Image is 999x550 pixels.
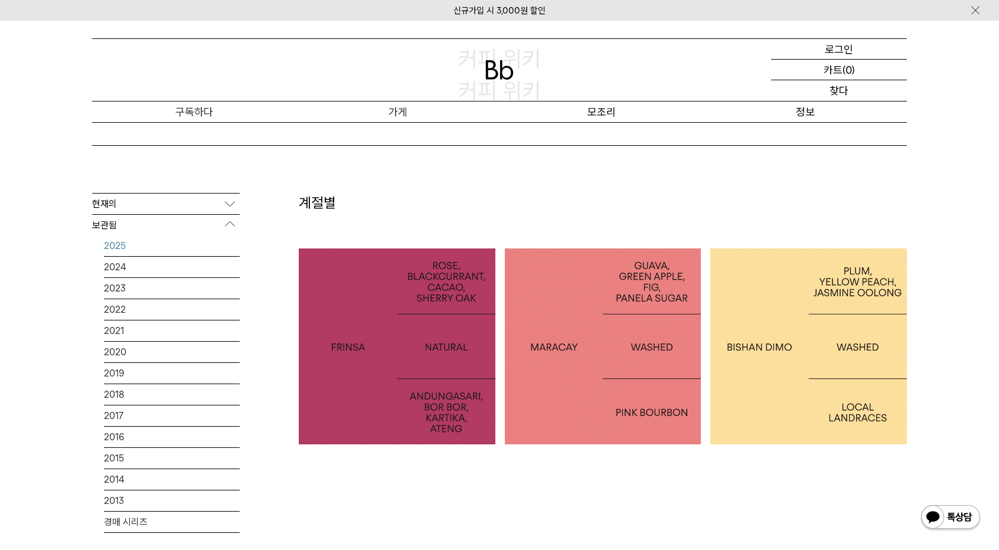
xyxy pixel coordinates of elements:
font: 가게 [389,106,407,118]
font: 2023 [104,283,126,294]
font: 구독하다 [175,106,213,118]
a: 구독하다 [92,102,296,122]
a: 로그인 [771,39,907,60]
a: 2021 [104,320,240,341]
a: 가게 [296,102,500,122]
font: 현재의 [92,198,117,209]
font: 계절별 [299,194,336,211]
font: 2013 [104,495,124,506]
a: 에티오피아 비샨 디모ETHIOPIA BISHAN DIMO [710,248,907,445]
font: 로그인 [825,43,853,55]
img: 카카오톡 채널 1:1 소개 버튼 [920,504,981,532]
font: (0) [843,64,855,76]
a: 2015 [104,448,240,469]
a: 2020 [104,342,240,362]
font: 2022 [104,304,126,315]
font: 정보 [796,106,815,118]
font: 2020 [104,346,126,358]
font: 2018 [104,389,125,400]
font: 경매 시리즈 [104,516,148,528]
font: 2016 [104,431,125,443]
font: 2025 [104,240,126,251]
font: 2014 [104,474,125,485]
a: 2022 [104,299,240,320]
font: 찾다 [830,84,848,97]
font: 2021 [104,325,124,336]
a: 2024 [104,257,240,277]
font: 모조리 [587,106,616,118]
a: 경매 시리즈 [104,512,240,532]
img: 로고 [485,60,514,80]
font: 2024 [104,261,126,273]
a: 2014 [104,469,240,490]
a: 2018 [104,384,240,405]
a: 2023 [104,278,240,299]
a: 2013 [104,490,240,511]
a: 2017 [104,405,240,426]
font: 2015 [104,453,124,464]
a: 2019 [104,363,240,384]
a: 신규가입 시 3,000원 ​​할인 [453,5,546,16]
font: 2017 [104,410,123,421]
font: 보관됨 [92,220,117,231]
a: 인도네시아 프린자 내추럴INDONESIA FINSA NATURAL [299,248,495,445]
a: 2016 [104,427,240,447]
a: 마라카이COLOMBIA MARACAY [505,248,701,445]
font: 2019 [104,368,125,379]
a: 2025 [104,235,240,256]
a: 카트 (0) [771,60,907,80]
font: 카트 [824,64,843,76]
